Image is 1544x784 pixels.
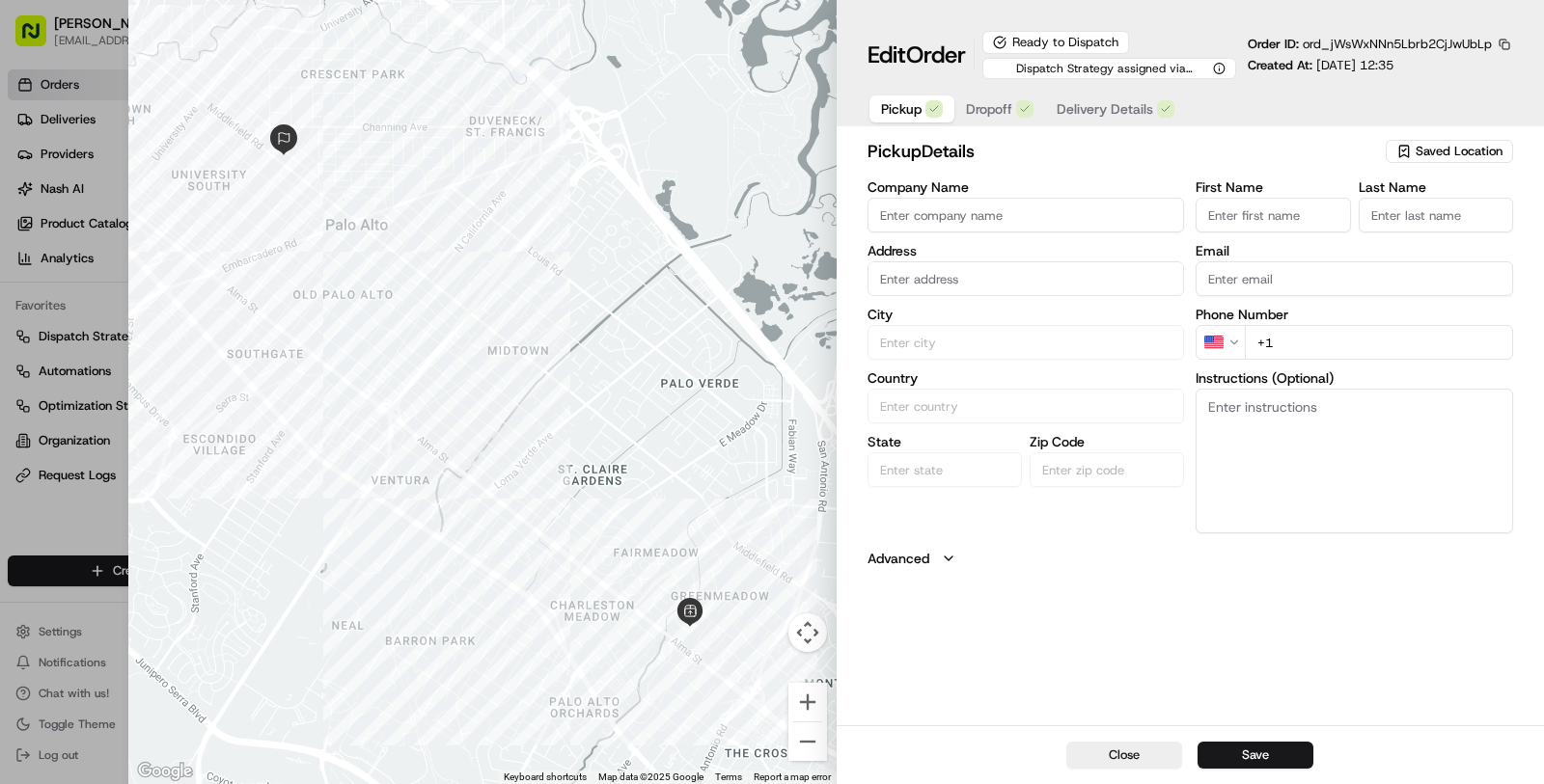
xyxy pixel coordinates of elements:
div: 📗 [19,432,35,447]
h2: pickup Details [868,138,1382,165]
button: Start new chat [328,189,351,212]
a: Report a map error [754,771,831,782]
span: Order [906,40,966,70]
input: Enter state [868,452,1022,487]
span: [DATE] [171,350,210,365]
div: We're available if you need us! [87,203,265,218]
span: Knowledge Base [39,430,148,449]
span: [DATE] 12:35 [1316,57,1393,73]
button: Save [1198,742,1313,769]
label: First Name [1196,180,1350,194]
p: Welcome 👋 [19,76,351,107]
h1: Edit [868,40,966,70]
button: Close [1066,742,1182,769]
button: Advanced [868,549,1513,568]
span: Dispatch Strategy assigned via Automation [993,61,1209,76]
span: • [160,298,167,313]
span: Pickup [881,99,922,119]
button: Saved Location [1386,138,1513,165]
label: Address [868,244,1185,257]
label: Last Name [1359,180,1513,194]
img: Google [133,759,197,784]
span: Map data ©2025 Google [598,771,703,782]
button: See all [299,246,351,269]
span: Pylon [192,477,234,492]
input: Enter country [868,389,1185,423]
input: Enter company name [868,198,1185,232]
div: Start new chat [87,183,317,203]
div: Ready to Dispatch [982,31,1129,54]
label: State [868,435,1022,448]
img: 1732323095091-59ea418b-cfe3-43c8-9ae0-d0d06d6fd42c [41,183,75,218]
label: Advanced [868,549,929,568]
img: Masood Aslam [19,332,50,363]
div: Past conversations [19,250,129,265]
span: [PERSON_NAME] [60,350,156,365]
div: 💻 [163,432,179,447]
p: Created At: [1248,57,1393,74]
label: Company Name [868,180,1185,194]
span: Saved Location [1416,143,1503,160]
label: Zip Code [1030,435,1184,448]
span: [DATE] [171,298,210,313]
a: Powered byPylon [136,476,234,492]
button: Zoom out [788,722,827,761]
a: 💻API Documentation [155,422,317,457]
span: • [160,350,167,365]
button: Map camera controls [788,613,827,652]
input: Enter phone number [1245,325,1513,360]
input: Enter last name [1359,198,1513,232]
input: Enter city [868,325,1185,360]
label: Instructions (Optional) [1196,371,1513,385]
input: Enter first name [1196,198,1350,232]
img: Nash [19,18,58,57]
button: Dispatch Strategy assigned via Automation [982,58,1236,79]
button: Keyboard shortcuts [504,770,587,784]
span: API Documentation [182,430,310,449]
span: Dropoff [966,99,1012,119]
button: Zoom in [788,683,827,721]
p: Order ID: [1248,36,1492,53]
label: Phone Number [1196,308,1513,321]
span: ord_jWsWxNNn5Lbrb2CjJwUbLp [1303,36,1492,52]
img: Zach Benton [19,280,50,311]
label: City [868,308,1185,321]
label: Country [868,371,1185,385]
a: 📗Knowledge Base [12,422,155,457]
label: Email [1196,244,1513,257]
img: 1736555255976-a54dd68f-1ca7-489b-9aae-adbdc363a1c4 [19,183,54,218]
span: Delivery Details [1057,99,1153,119]
input: Clear [50,123,318,144]
a: Terms (opens in new tab) [715,771,742,782]
input: 231 Parkside Dr, Palo Alto, CA 94306, USA [868,261,1185,296]
input: Enter zip code [1030,452,1184,487]
a: Open this area in Google Maps (opens a new window) [133,759,197,784]
span: [PERSON_NAME] [60,298,156,313]
input: Enter email [1196,261,1513,296]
